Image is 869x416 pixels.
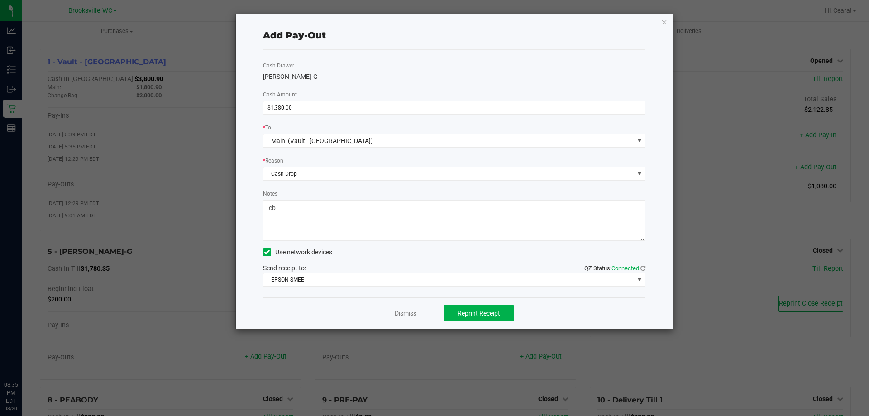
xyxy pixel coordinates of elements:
label: Use network devices [263,248,332,257]
span: EPSON-SMEE [263,273,634,286]
div: [PERSON_NAME]-G [263,72,646,81]
a: Dismiss [395,309,416,318]
div: Add Pay-Out [263,29,326,42]
span: Send receipt to: [263,264,306,272]
label: To [263,124,271,132]
span: (Vault - [GEOGRAPHIC_DATA]) [288,137,373,144]
span: Cash Drop [263,167,634,180]
span: Cash Amount [263,91,297,98]
span: QZ Status: [584,265,645,272]
span: Connected [611,265,639,272]
label: Cash Drawer [263,62,294,70]
button: Reprint Receipt [444,305,514,321]
iframe: Resource center [9,344,36,371]
span: Main [271,137,285,144]
span: Reprint Receipt [458,310,500,317]
label: Reason [263,157,283,165]
label: Notes [263,190,277,198]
